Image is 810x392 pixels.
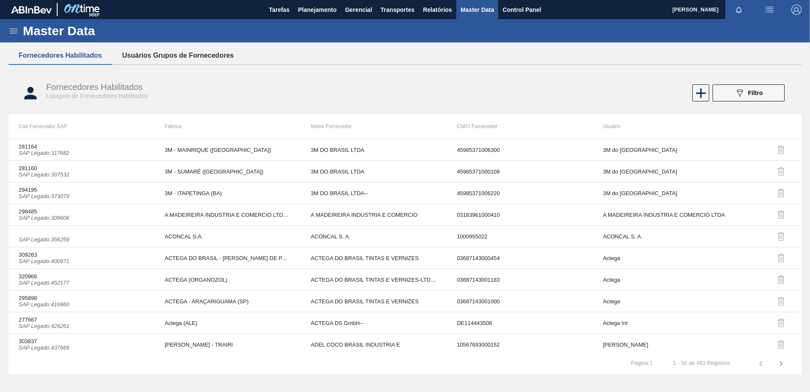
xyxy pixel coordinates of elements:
td: 309263 [8,247,155,269]
img: delete-icon [776,318,786,328]
td: 3M DO BRASIL LTDA-- [301,182,447,204]
td: A MADEIREIRA INDUSTRIA E COMERCIO LTDA [593,204,739,226]
img: TNhmsLtSVTkK8tSr43FrP2fwEKptu5GPRR3wAAAABJRU5ErkJggg== [11,6,52,14]
td: 303837 [8,334,155,356]
td: Página : 1 [621,353,663,367]
i: SAP Legado : 429261 [19,323,69,329]
div: Desabilitar Fornecedor [749,226,791,246]
button: delete-icon [771,291,791,311]
div: Desabilitar Fornecedor [749,161,791,182]
th: Cod Fornecedor SAP [8,114,155,139]
span: Gerencial [345,5,372,15]
td: ACTEGA DO BRASIL - [PERSON_NAME] DE PARNAIBA [155,247,301,269]
button: delete-icon [771,140,791,160]
i: SAP Legado : 307532 [19,171,69,178]
td: ACONCAL S.A. [155,226,301,247]
td: 10567693000152 [447,334,593,356]
img: delete-icon [776,339,786,350]
img: delete-icon [776,145,786,155]
div: Desabilitar Fornecedor [749,334,791,355]
button: delete-icon [771,161,791,182]
td: ACTEGA (ORGANOZOL) [155,269,301,291]
div: Novo Fornecedor [691,84,708,101]
td: Actega Int [593,312,739,334]
div: Desabilitar Fornecedor [749,140,791,160]
button: delete-icon [771,183,791,203]
th: Nome Fornecedor [301,114,447,139]
td: 45985371006220 [447,182,593,204]
td: 3M DO BRASIL LTDA [301,139,447,161]
div: Desabilitar Fornecedor [749,204,791,225]
td: ACTEGA - ARAÇARIGUAMA (SP) [155,291,301,312]
td: 3M do [GEOGRAPHIC_DATA] [593,139,739,161]
td: Actega [593,291,739,312]
span: Relatórios [423,5,452,15]
img: userActions [764,5,774,15]
td: DE114443508 [447,312,593,334]
td: 3M do [GEOGRAPHIC_DATA] [593,161,739,182]
td: 03687143001000 [447,291,593,312]
div: Desabilitar Fornecedor [749,313,791,333]
td: 3M - MAINRIQUE ([GEOGRAPHIC_DATA]) [155,139,301,161]
div: Desabilitar Fornecedor [749,248,791,268]
button: Fornecedores Habilitados [8,47,112,64]
span: Fornecedores Habilitados [46,82,143,92]
td: 294195 [8,182,155,204]
td: A MADEIREIRA INDUSTRIA E COMERCIO [301,204,447,226]
i: SAP Legado : 400971 [19,258,69,264]
span: Planejamento [298,5,336,15]
td: 1 - 50 de 483 Registros [663,353,741,367]
td: 03687143001183 [447,269,593,291]
img: delete-icon [776,166,786,176]
td: 3M - SUMARÉ ([GEOGRAPHIC_DATA]) [155,161,301,182]
button: Notificações [725,4,752,16]
i: SAP Legado : 452177 [19,280,69,286]
i: SAP Legado : 437669 [19,344,69,351]
button: delete-icon [771,269,791,290]
td: ACTEGA DO BRASIL TINTAS E VERNIZES [301,247,447,269]
td: 3M - ITAPETINGA (BA) [155,182,301,204]
td: 3M DO BRASIL LTDA [301,161,447,182]
i: SAP Legado : 309606 [19,215,69,221]
span: Control Panel [502,5,541,15]
th: Usuário [593,114,739,139]
div: Filtrar Fornecedor [708,84,789,101]
span: Transportes [380,5,414,15]
span: Master Data [460,5,494,15]
td: ACONCAL S. A. [301,226,447,247]
td: 45985371000108 [447,161,593,182]
img: delete-icon [776,274,786,285]
td: Actega (ALE) [155,312,301,334]
td: 320966 [8,269,155,291]
td: 277667 [8,312,155,334]
i: SAP Legado : 356259 [19,236,69,243]
button: Usuários Grupos de Fornecedores [112,47,244,64]
td: A MADEIREIRA INDUSTRIA E COMERCIO LTDA - CARIACICA [155,204,301,226]
i: SAP Legado : 373079 [19,193,69,199]
div: Desabilitar Fornecedor [749,269,791,290]
td: 1000955022 [447,226,593,247]
td: ACTEGA DS GmbH-- [301,312,447,334]
td: 3M do [GEOGRAPHIC_DATA] [593,182,739,204]
td: ADEL COCO BRASIL INDUSTRIA E [301,334,447,356]
td: 03687143000454 [447,247,593,269]
td: Actega [593,269,739,291]
i: SAP Legado : 416860 [19,301,69,308]
button: Filtro [713,84,785,101]
span: Filtro [748,90,763,96]
td: ACTEGA DO BRASIL TINTAS E VERNIZES [301,291,447,312]
td: ACONCAL S. A. [593,226,739,247]
td: [PERSON_NAME] [593,334,739,356]
span: Listagem de Fornecedores Habilitados [46,92,148,99]
span: Tarefas [269,5,290,15]
th: Fábrica [155,114,301,139]
img: Logout [791,5,802,15]
td: 281164 [8,139,155,161]
th: CNPJ Fornecedor [447,114,593,139]
button: delete-icon [771,334,791,355]
div: Desabilitar Fornecedor [749,291,791,311]
td: 45985371006300 [447,139,593,161]
img: delete-icon [776,296,786,306]
td: 03183961000410 [447,204,593,226]
button: delete-icon [771,248,791,268]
